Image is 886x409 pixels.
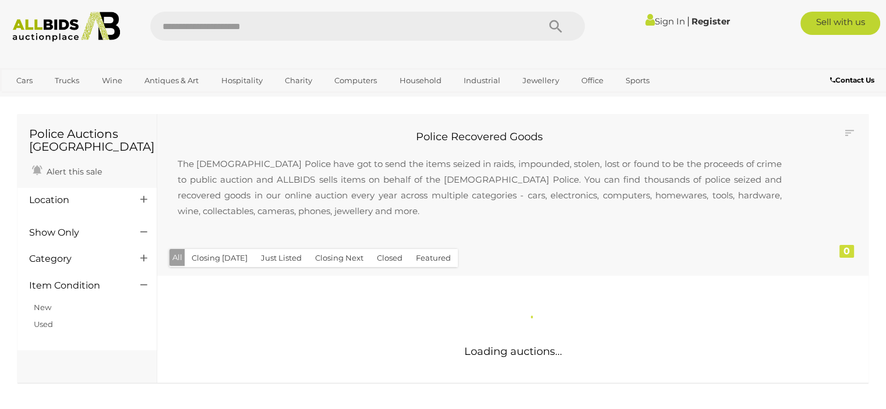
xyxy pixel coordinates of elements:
a: Industrial [456,71,508,90]
button: Closing Next [308,249,370,267]
a: Charity [277,71,320,90]
a: Trucks [47,71,87,90]
button: Just Listed [254,249,309,267]
a: Office [574,71,611,90]
button: Featured [409,249,458,267]
a: Used [34,319,53,329]
a: Sell with us [800,12,880,35]
h4: Show Only [29,227,123,238]
img: Allbids.com.au [6,12,126,42]
a: Cars [9,71,40,90]
a: Register [691,16,729,27]
h2: Police Recovered Goods [166,131,793,143]
a: Wine [94,71,130,90]
a: Sign In [645,16,684,27]
span: Alert this sale [44,166,102,177]
a: Alert this sale [29,162,105,179]
h4: Location [29,195,123,205]
a: Hospitality [214,71,270,90]
span: Loading auctions... [464,345,562,358]
button: Closing [DATE] [185,249,255,267]
a: [GEOGRAPHIC_DATA] [9,90,107,109]
a: New [34,303,51,312]
div: 0 [839,245,854,258]
h1: Police Auctions [GEOGRAPHIC_DATA] [29,127,145,153]
a: Sports [618,71,657,90]
h4: Category [29,254,123,264]
h4: Item Condition [29,280,123,291]
a: Antiques & Art [137,71,206,90]
span: | [686,15,689,27]
button: Closed [370,249,410,267]
b: Contact Us [830,76,874,84]
a: Computers [327,71,384,90]
a: Contact Us [830,74,877,87]
button: Search [527,12,585,41]
a: Jewellery [515,71,566,90]
p: The [DEMOGRAPHIC_DATA] Police have got to send the items seized in raids, impounded, stolen, lost... [166,144,793,230]
button: All [170,249,185,266]
a: Household [392,71,449,90]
